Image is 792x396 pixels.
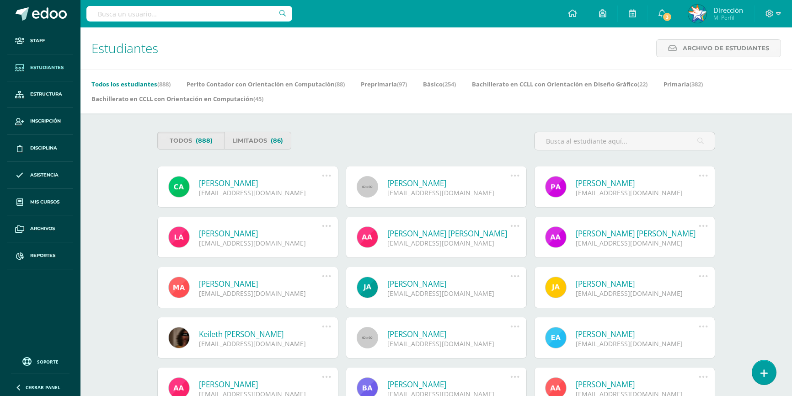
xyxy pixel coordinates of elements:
a: Perito Contador con Orientación en Computación(88) [187,77,345,91]
a: [PERSON_NAME] [387,278,510,289]
span: (254) [443,80,456,88]
span: 3 [662,12,672,22]
a: Primaria(382) [664,77,703,91]
a: Archivos [7,215,73,242]
a: [PERSON_NAME] [199,228,322,239]
a: Mis cursos [7,189,73,216]
span: Estudiantes [30,64,64,71]
span: Dirección [713,5,743,15]
a: [PERSON_NAME] [576,178,699,188]
a: [PERSON_NAME] [PERSON_NAME] [387,228,510,239]
span: Soporte [37,359,59,365]
div: [EMAIL_ADDRESS][DOMAIN_NAME] [199,339,322,348]
a: Keileth [PERSON_NAME] [199,329,322,339]
span: (88) [335,80,345,88]
span: (888) [157,80,171,88]
a: Bachillerato en CCLL con Orientación en Diseño Gráfico(22) [472,77,648,91]
a: Estudiantes [7,54,73,81]
span: Estructura [30,91,62,98]
input: Busca un usuario... [86,6,292,21]
a: [PERSON_NAME] [199,379,322,390]
a: Todos los estudiantes(888) [91,77,171,91]
a: Básico(254) [423,77,456,91]
div: [EMAIL_ADDRESS][DOMAIN_NAME] [576,339,699,348]
div: [EMAIL_ADDRESS][DOMAIN_NAME] [199,239,322,247]
a: [PERSON_NAME] [199,178,322,188]
div: [EMAIL_ADDRESS][DOMAIN_NAME] [387,188,510,197]
span: Staff [30,37,45,44]
a: [PERSON_NAME] [576,278,699,289]
a: [PERSON_NAME] [199,278,322,289]
span: Estudiantes [91,39,158,57]
span: (97) [397,80,407,88]
input: Busca al estudiante aquí... [535,132,715,150]
a: [PERSON_NAME] [576,329,699,339]
a: Staff [7,27,73,54]
span: Mis cursos [30,198,59,206]
span: Inscripción [30,118,61,125]
div: [EMAIL_ADDRESS][DOMAIN_NAME] [387,239,510,247]
a: Archivo de Estudiantes [656,39,781,57]
div: [EMAIL_ADDRESS][DOMAIN_NAME] [387,339,510,348]
span: Archivo de Estudiantes [683,40,769,57]
div: [EMAIL_ADDRESS][DOMAIN_NAME] [576,289,699,298]
a: Inscripción [7,108,73,135]
a: Limitados(86) [225,132,292,150]
span: Asistencia [30,171,59,179]
span: Archivos [30,225,55,232]
a: [PERSON_NAME] [387,379,510,390]
a: Bachillerato en CCLL con Orientación en Computación(45) [91,91,263,106]
img: 77486a269cee9505b8c1b8c953e2bf42.png [688,5,706,23]
span: (86) [271,132,283,149]
a: [PERSON_NAME] [576,379,699,390]
div: [EMAIL_ADDRESS][DOMAIN_NAME] [199,188,322,197]
div: [EMAIL_ADDRESS][DOMAIN_NAME] [199,289,322,298]
a: Todos(888) [157,132,225,150]
div: [EMAIL_ADDRESS][DOMAIN_NAME] [387,289,510,298]
a: [PERSON_NAME] [387,178,510,188]
span: Cerrar panel [26,384,60,391]
a: [PERSON_NAME] [PERSON_NAME] [576,228,699,239]
a: Preprimaria(97) [361,77,407,91]
span: Reportes [30,252,55,259]
a: [PERSON_NAME] [387,329,510,339]
span: Disciplina [30,144,57,152]
span: (888) [196,132,213,149]
a: Estructura [7,81,73,108]
div: [EMAIL_ADDRESS][DOMAIN_NAME] [576,188,699,197]
span: (22) [637,80,648,88]
span: Mi Perfil [713,14,743,21]
a: Soporte [11,355,70,367]
span: (45) [253,95,263,103]
a: Disciplina [7,135,73,162]
span: (382) [690,80,703,88]
div: [EMAIL_ADDRESS][DOMAIN_NAME] [576,239,699,247]
a: Reportes [7,242,73,269]
a: Asistencia [7,162,73,189]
